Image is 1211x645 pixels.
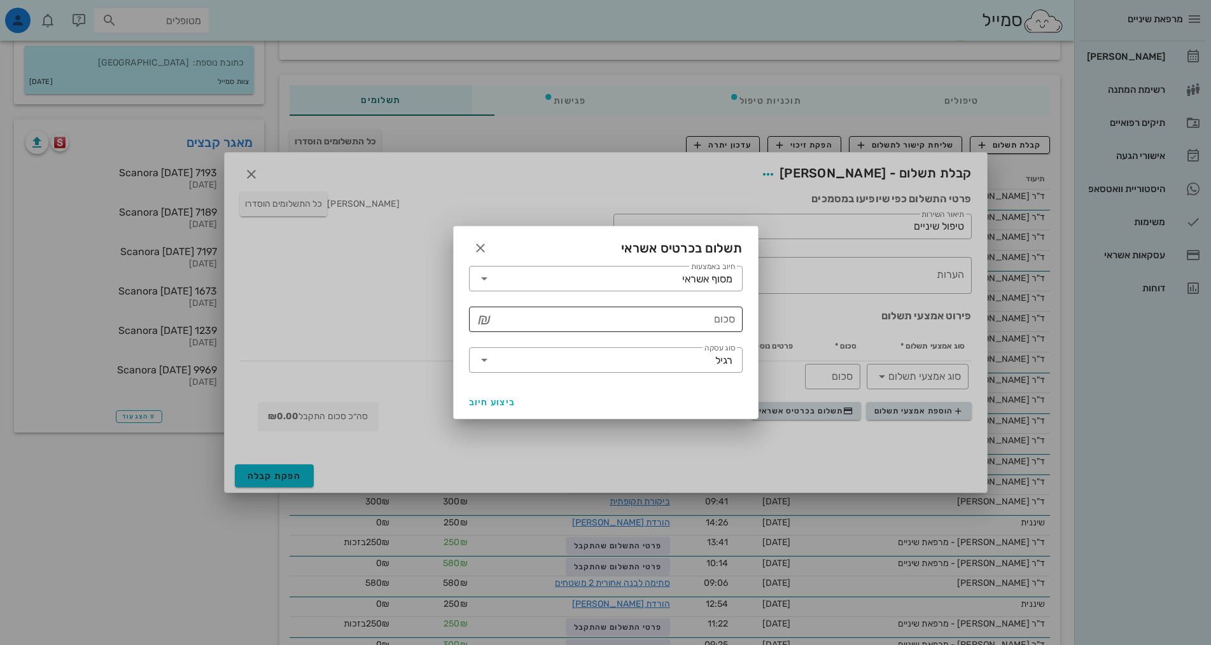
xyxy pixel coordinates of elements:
span: ביצוע חיוב [469,397,516,408]
button: ביצוע חיוב [464,391,521,413]
div: חיוב באמצעותמסוף אשראי [469,266,743,291]
div: תשלום בכרטיס אשראי [454,226,758,266]
label: חיוב באמצעות [691,262,735,272]
div: רגיל [715,355,732,366]
i: ₪ [478,312,491,327]
label: סוג עסקה [704,343,735,353]
div: סוג עסקהרגיל [469,347,743,373]
div: מסוף אשראי [682,274,732,285]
